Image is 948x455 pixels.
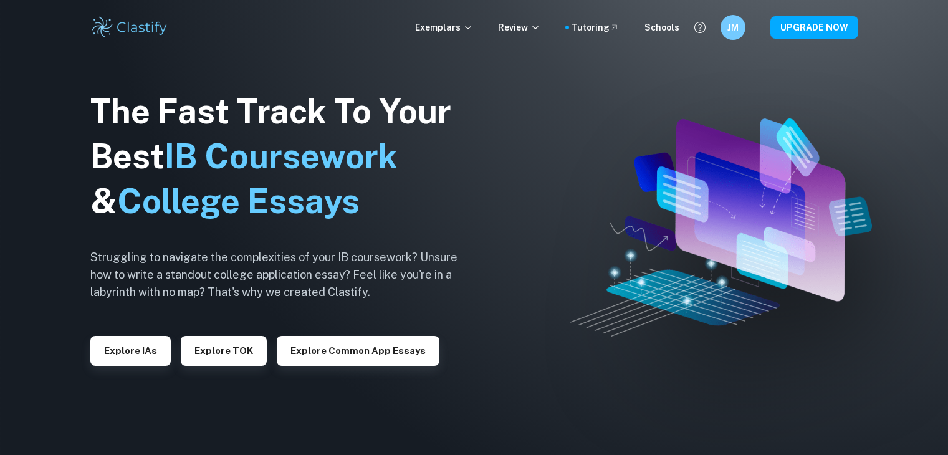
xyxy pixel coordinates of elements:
span: College Essays [117,181,360,221]
h6: JM [725,21,740,34]
button: Explore TOK [181,336,267,366]
button: Explore IAs [90,336,171,366]
a: Explore Common App essays [277,344,439,356]
a: Explore TOK [181,344,267,356]
button: UPGRADE NOW [770,16,858,39]
a: Tutoring [572,21,620,34]
a: Explore IAs [90,344,171,356]
a: Schools [644,21,679,34]
span: IB Coursework [165,136,398,176]
button: Explore Common App essays [277,336,439,366]
img: Clastify hero [570,118,873,337]
button: JM [721,15,745,40]
button: Help and Feedback [689,17,711,38]
h6: Struggling to navigate the complexities of your IB coursework? Unsure how to write a standout col... [90,249,477,301]
p: Review [498,21,540,34]
p: Exemplars [415,21,473,34]
img: Clastify logo [90,15,170,40]
h1: The Fast Track To Your Best & [90,89,477,224]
